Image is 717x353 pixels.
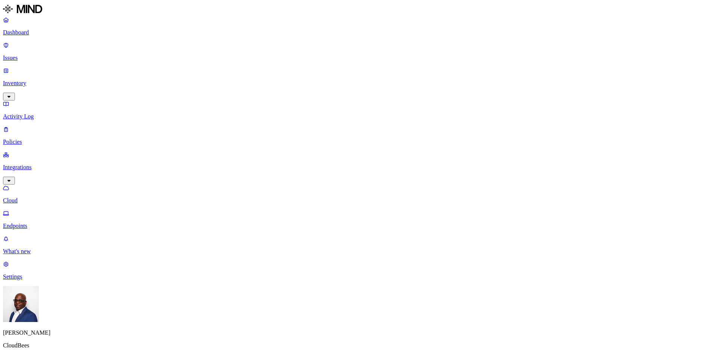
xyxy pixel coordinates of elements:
[3,42,714,61] a: Issues
[3,342,714,349] p: CloudBees
[3,3,42,15] img: MIND
[3,16,714,36] a: Dashboard
[3,139,714,145] p: Policies
[3,126,714,145] a: Policies
[3,3,714,16] a: MIND
[3,67,714,99] a: Inventory
[3,151,714,183] a: Integrations
[3,55,714,61] p: Issues
[3,235,714,255] a: What's new
[3,223,714,229] p: Endpoints
[3,210,714,229] a: Endpoints
[3,164,714,171] p: Integrations
[3,80,714,87] p: Inventory
[3,261,714,280] a: Settings
[3,286,39,322] img: Gregory Thomas
[3,197,714,204] p: Cloud
[3,185,714,204] a: Cloud
[3,248,714,255] p: What's new
[3,113,714,120] p: Activity Log
[3,273,714,280] p: Settings
[3,100,714,120] a: Activity Log
[3,29,714,36] p: Dashboard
